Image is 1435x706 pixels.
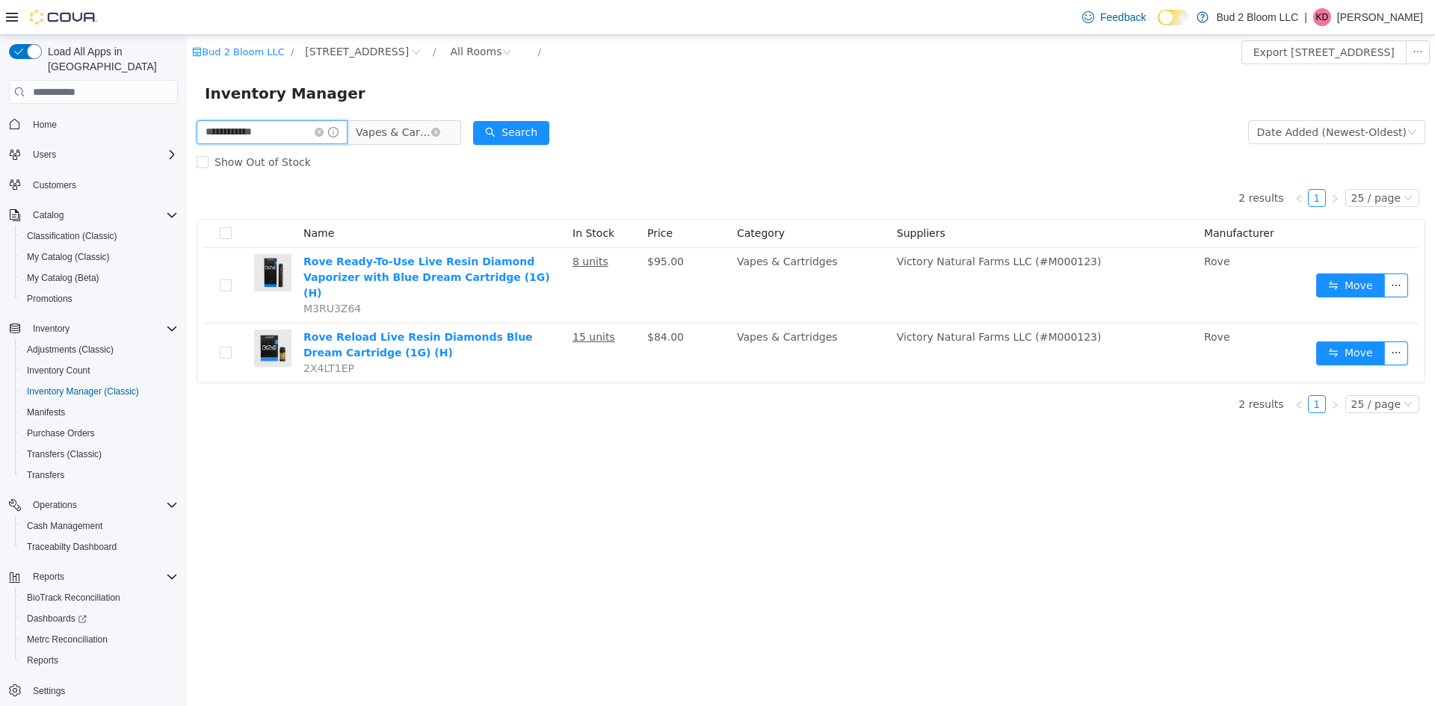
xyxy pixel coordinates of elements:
button: Manifests [15,402,184,423]
span: Metrc Reconciliation [21,631,178,648]
span: Catalog [27,206,178,224]
span: Manifests [21,403,178,421]
span: Inventory Manager (Classic) [27,385,139,397]
a: Customers [27,176,82,194]
span: / [104,11,107,22]
span: In Stock [386,192,428,204]
span: Adjustments (Classic) [21,341,178,359]
button: Reports [27,568,70,586]
span: My Catalog (Classic) [27,251,110,263]
a: Cash Management [21,517,108,535]
a: Inventory Count [21,362,96,380]
img: Rove Reload Live Resin Diamonds Blue Dream Cartridge (1G) (H) hero shot [67,294,105,332]
div: 25 / page [1164,361,1214,377]
i: icon: down [1220,93,1229,103]
span: BioTrack Reconciliation [27,592,120,604]
a: Inventory Manager (Classic) [21,383,145,400]
button: Operations [27,496,83,514]
span: Rove [1017,296,1043,308]
span: Manufacturer [1017,192,1087,204]
td: Vapes & Cartridges [544,288,704,347]
a: 1 [1122,155,1138,171]
span: Home [33,119,57,131]
span: Purchase Orders [27,427,95,439]
span: Name [117,192,147,204]
span: Transfers (Classic) [27,448,102,460]
div: 25 / page [1164,155,1214,171]
span: Customers [27,176,178,194]
div: All Rooms [264,5,315,28]
i: icon: down [1217,158,1226,169]
a: Feedback [1076,2,1152,32]
span: Users [33,149,56,161]
li: Previous Page [1103,154,1121,172]
button: Transfers [15,465,184,486]
a: Dashboards [15,608,184,629]
a: Metrc Reconciliation [21,631,114,648]
span: Settings [33,685,65,697]
span: Catalog [33,209,64,221]
button: My Catalog (Classic) [15,247,184,267]
span: My Catalog (Classic) [21,248,178,266]
input: Dark Mode [1158,10,1189,25]
button: My Catalog (Beta) [15,267,184,288]
span: Cash Management [21,517,178,535]
a: Home [27,116,63,134]
li: Next Page [1139,360,1157,378]
p: | [1304,8,1307,26]
img: Cova [30,10,97,25]
a: 1 [1122,361,1138,377]
a: My Catalog (Classic) [21,248,116,266]
span: $84.00 [460,296,497,308]
i: icon: shop [5,12,15,22]
span: Inventory Manager [18,46,188,70]
span: Suppliers [710,192,759,204]
button: icon: ellipsis [1197,238,1221,262]
span: Promotions [27,293,72,305]
span: / [246,11,249,22]
p: Bud 2 Bloom LLC [1216,8,1298,26]
a: Purchase Orders [21,424,101,442]
a: Transfers (Classic) [21,445,108,463]
span: Category [550,192,598,204]
span: Transfers (Classic) [21,445,178,463]
span: Reports [27,568,178,586]
button: Metrc Reconciliation [15,629,184,650]
a: My Catalog (Beta) [21,269,105,287]
i: icon: info-circle [141,92,152,102]
a: BioTrack Reconciliation [21,589,126,607]
span: Vapes & Cartridges [169,86,244,108]
span: Show Out of Stock [22,121,130,133]
span: Metrc Reconciliation [27,634,108,645]
button: Settings [3,680,184,702]
a: Dashboards [21,610,93,628]
li: 2 results [1052,360,1096,378]
a: Promotions [21,290,78,308]
span: $95.00 [460,220,497,232]
a: icon: shopBud 2 Bloom LLC [5,11,98,22]
button: Reports [3,566,184,587]
i: icon: right [1144,159,1152,168]
a: Traceabilty Dashboard [21,538,123,556]
button: Promotions [15,288,184,309]
button: Traceabilty Dashboard [15,536,184,557]
span: Inventory [27,320,178,338]
span: Load All Apps in [GEOGRAPHIC_DATA] [42,44,178,74]
span: Customers [33,179,76,191]
button: Home [3,113,184,134]
button: Cash Management [15,515,184,536]
button: icon: swapMove [1129,306,1198,330]
button: Operations [3,495,184,515]
li: Next Page [1139,154,1157,172]
span: Victory Natural Farms LLC (#M000123) [710,296,915,308]
a: Transfers [21,466,70,484]
span: My Catalog (Beta) [21,269,178,287]
span: 123 Ledgewood Ave [118,8,222,25]
span: My Catalog (Beta) [27,272,99,284]
span: KD [1316,8,1329,26]
span: Manifests [27,406,65,418]
button: Adjustments (Classic) [15,339,184,360]
td: Vapes & Cartridges [544,213,704,288]
button: Users [27,146,62,164]
span: Purchase Orders [21,424,178,442]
